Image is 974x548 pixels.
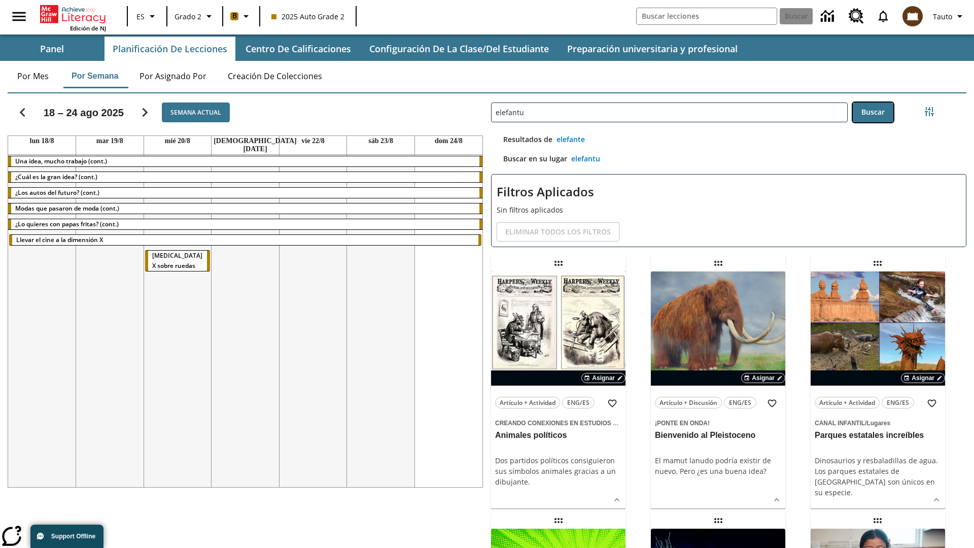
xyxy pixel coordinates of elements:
[843,3,870,30] a: Centro de recursos, Se abrirá en una pestaña nueva.
[896,3,929,29] button: Escoja un nuevo avatar
[131,64,215,88] button: Por asignado por
[882,397,914,408] button: ENG/ES
[869,255,886,271] div: Lección arrastrable: Parques estatales increíbles
[366,136,395,146] a: 23 de agosto de 2025
[495,397,560,408] button: Artículo + Actividad
[4,2,34,31] button: Abrir el menú lateral
[15,173,97,181] span: ¿Cuál es la gran idea? (cont.)
[567,150,604,168] button: elefantu
[8,172,482,182] div: ¿Cuál es la gran idea? (cont.)
[853,102,893,122] button: Buscar
[819,397,875,408] span: Artículo + Actividad
[8,64,58,88] button: Por mes
[8,188,482,198] div: ¿Los autos del futuro? (cont.)
[603,394,621,413] button: Añadir a mis Favoritas
[70,24,106,32] span: Edición de NJ
[361,37,557,61] button: Configuración de la clase/del estudiante
[220,64,330,88] button: Creación de colecciones
[30,525,103,548] button: Support Offline
[497,180,961,204] h2: Filtros Aplicados
[132,99,158,125] button: Seguir
[567,397,589,408] span: ENG/ES
[491,174,966,247] div: Filtros Aplicados
[492,103,847,122] input: Buscar lecciones
[550,255,567,271] div: Lección arrastrable: Animales políticos
[8,156,482,166] div: Una idea, mucho trabajo (cont.)
[763,394,781,413] button: Añadir a mis Favoritas
[815,417,941,428] span: Tema: Canal Infantil/Lugares
[491,271,625,508] div: lesson details
[175,11,201,22] span: Grado 2
[433,136,465,146] a: 24 de agosto de 2025
[162,102,230,122] button: Semana actual
[815,455,941,498] div: Dinosaurios y resbaladillas de agua. Los parques estatales de [GEOGRAPHIC_DATA] son únicos en su ...
[562,397,595,408] button: ENG/ES
[136,11,145,22] span: ES
[912,373,934,383] span: Asignar
[929,492,944,507] button: Ver más
[497,204,961,215] p: Sin filtros aplicados
[9,235,481,245] div: Llevar el cine a la dimensión X
[63,64,126,88] button: Por semana
[655,455,781,476] div: El mamut lanudo podría existir de nuevo. Pero ¿es una buena idea?
[769,492,784,507] button: Ver más
[655,417,781,428] span: Tema: ¡Ponte en onda!/null
[710,255,726,271] div: Lección arrastrable: Bienvenido al Pleistoceno
[15,220,119,228] span: ¿Lo quieres con papas fritas? (cont.)
[299,136,327,146] a: 22 de agosto de 2025
[145,251,211,271] div: Rayos X sobre ruedas
[550,512,567,529] div: Lección arrastrable: Ecohéroes de cuatro patas
[815,3,843,30] a: Centro de información
[491,134,552,150] p: Resultados de
[659,397,717,408] span: Artículo + Discusión
[655,430,781,441] h3: Bienvenido al Pleistoceno
[44,107,124,119] h2: 18 – 24 ago 2025
[495,430,621,441] h3: Animales políticos
[232,10,237,22] span: B
[28,136,56,146] a: 18 de agosto de 2025
[592,373,615,383] span: Asignar
[105,37,235,61] button: Planificación de lecciones
[15,204,119,213] span: Modas que pasaron de moda (cont.)
[163,136,192,146] a: 20 de agosto de 2025
[170,7,219,25] button: Grado: Grado 2, Elige un grado
[495,420,644,427] span: Creando conexiones en Estudios Sociales
[887,397,909,408] span: ENG/ES
[865,420,866,427] span: /
[919,101,940,122] button: Menú lateral de filtros
[16,235,103,244] span: Llevar el cine a la dimensión X
[729,397,751,408] span: ENG/ES
[10,99,36,125] button: Regresar
[559,37,746,61] button: Preparación universitaria y profesional
[815,397,880,408] button: Artículo + Actividad
[866,420,890,427] span: Lugares
[724,397,756,408] button: ENG/ES
[152,251,202,270] span: Rayos X sobre ruedas
[710,512,726,529] div: Lección arrastrable: Pregúntale a la científica: Extraños animales marinos
[655,397,722,408] button: Artículo + Discusión
[40,4,106,24] a: Portada
[271,11,344,22] span: 2025 Auto Grade 2
[933,11,952,22] span: Tauto
[237,37,359,61] button: Centro de calificaciones
[811,271,945,508] div: lesson details
[15,157,107,165] span: Una idea, mucho trabajo (cont.)
[94,136,125,146] a: 19 de agosto de 2025
[491,153,567,169] p: Buscar en su lugar
[581,373,625,383] button: Asignar Elegir fechas
[8,219,482,229] div: ¿Lo quieres con papas fritas? (cont.)
[752,373,775,383] span: Asignar
[815,430,941,441] h3: Parques estatales increíbles
[15,188,99,197] span: ¿Los autos del futuro? (cont.)
[902,6,923,26] img: avatar image
[651,271,785,508] div: lesson details
[495,417,621,428] span: Tema: Creando conexiones en Estudios Sociales/Historia de Estados Unidos I
[1,37,102,61] button: Panel
[655,420,710,427] span: ¡Ponte en onda!
[929,7,970,25] button: Perfil/Configuración
[637,8,777,24] input: Buscar campo
[495,455,621,487] div: Dos partidos políticos consiguieron sus símbolos animales gracias a un dibujante.
[212,136,299,154] a: 21 de agosto de 2025
[40,3,106,32] div: Portada
[870,3,896,29] a: Notificaciones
